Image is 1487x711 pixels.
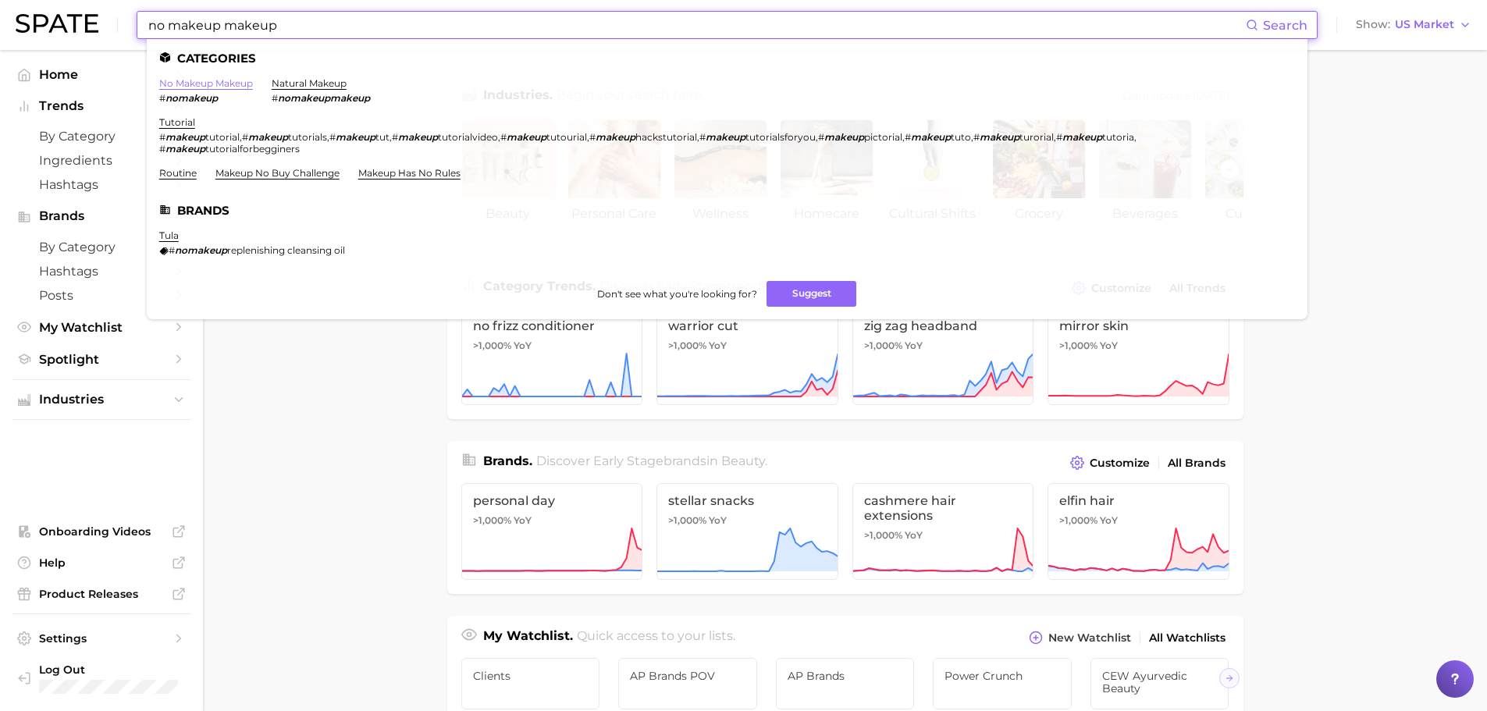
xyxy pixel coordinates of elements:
[1395,20,1454,29] span: US Market
[39,393,164,407] span: Industries
[39,209,164,223] span: Brands
[1059,340,1097,351] span: >1,000%
[597,288,757,300] span: Don't see what you're looking for?
[1102,131,1134,143] span: tutoria
[248,131,288,143] em: makeup
[159,116,195,128] a: tutorial
[864,493,1023,523] span: cashmere hair extensions
[169,244,175,256] span: #
[546,131,587,143] span: tutourial
[709,340,727,352] span: YoY
[1145,627,1229,649] a: All Watchlists
[1356,20,1390,29] span: Show
[699,131,706,143] span: #
[12,283,190,308] a: Posts
[864,529,902,541] span: >1,000%
[12,520,190,543] a: Onboarding Videos
[159,143,165,155] span: #
[668,318,827,333] span: warrior cut
[668,493,827,508] span: stellar snacks
[461,483,643,580] a: personal day>1,000% YoY
[1100,340,1118,352] span: YoY
[12,658,190,699] a: Log out. Currently logged in with e-mail kkrom@stellarising.com.
[630,670,745,682] span: AP brands POV
[824,131,864,143] em: makeup
[905,131,911,143] span: #
[911,131,951,143] em: makeup
[12,172,190,197] a: Hashtags
[12,627,190,650] a: Settings
[1100,514,1118,527] span: YoY
[745,131,816,143] span: tutorialsforyou
[1066,452,1153,474] button: Customize
[39,352,164,367] span: Spotlight
[39,524,164,539] span: Onboarding Videos
[12,124,190,148] a: by Category
[39,264,164,279] span: Hashtags
[1164,453,1229,474] a: All Brands
[39,177,164,192] span: Hashtags
[1149,631,1226,645] span: All Watchlists
[39,129,164,144] span: by Category
[706,131,745,143] em: makeup
[852,308,1034,405] a: zig zag headband>1,000% YoY
[1352,15,1475,35] button: ShowUS Market
[656,308,838,405] a: warrior cut>1,000% YoY
[514,514,532,527] span: YoY
[461,658,600,709] a: Clients
[205,131,240,143] span: tutorial
[39,320,164,335] span: My Watchlist
[39,67,164,82] span: Home
[205,143,300,155] span: tutorialforbegginers
[398,131,438,143] em: makeup
[272,92,278,104] span: #
[473,493,631,508] span: personal day
[1102,670,1218,695] span: CEW Ayurvedic Beauty
[1059,493,1218,508] span: elfin hair
[159,92,165,104] span: #
[776,658,915,709] a: AP Brands
[12,315,190,340] a: My Watchlist
[159,131,1276,155] div: , , , , , , , , , , ,
[392,131,398,143] span: #
[483,627,573,649] h1: My Watchlist.
[709,514,727,527] span: YoY
[1219,668,1240,688] button: Scroll Right
[272,77,347,89] a: natural makeup
[1056,131,1062,143] span: #
[242,131,248,143] span: #
[12,582,190,606] a: Product Releases
[159,229,179,241] a: tula
[159,77,253,89] a: no makeup makeup
[39,631,164,645] span: Settings
[39,153,164,168] span: Ingredients
[864,340,902,351] span: >1,000%
[1090,658,1229,709] a: CEW Ayurvedic Beauty
[12,388,190,411] button: Industries
[577,627,735,649] h2: Quick access to your lists.
[473,514,511,526] span: >1,000%
[483,453,532,468] span: Brands .
[1025,627,1134,649] button: New Watchlist
[227,244,345,256] span: replenishing cleansing oil
[973,131,980,143] span: #
[16,14,98,33] img: SPATE
[39,556,164,570] span: Help
[278,92,370,104] em: nomakeupmakeup
[473,318,631,333] span: no frizz conditioner
[1059,318,1218,333] span: mirror skin
[721,453,765,468] span: beauty
[767,281,856,307] button: Suggest
[818,131,824,143] span: #
[39,240,164,254] span: by Category
[1263,18,1307,33] span: Search
[473,670,589,682] span: Clients
[500,131,507,143] span: #
[933,658,1072,709] a: Power Crunch
[1062,131,1102,143] em: makeup
[39,587,164,601] span: Product Releases
[39,288,164,303] span: Posts
[1059,514,1097,526] span: >1,000%
[1048,631,1131,645] span: New Watchlist
[905,340,923,352] span: YoY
